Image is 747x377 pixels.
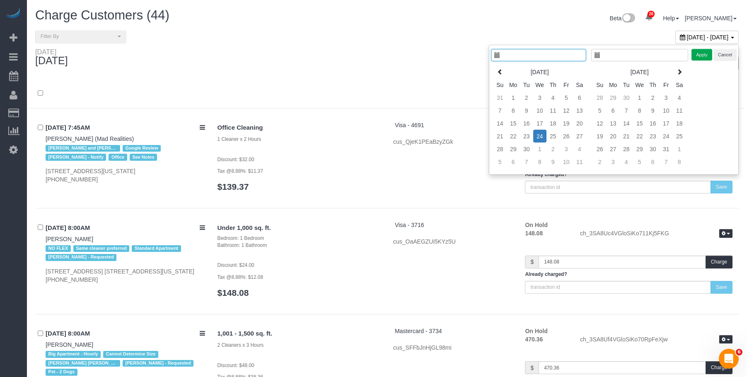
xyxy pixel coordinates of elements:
[660,130,673,143] td: 24
[646,117,660,130] td: 16
[620,117,633,130] td: 14
[660,143,673,155] td: 31
[493,130,507,143] td: 21
[46,225,205,232] h4: [DATE] 8:00AM
[573,78,586,91] th: Sa
[395,222,424,228] a: Visa - 3716
[673,130,686,143] td: 25
[46,360,120,367] span: [PERSON_NAME] [PERSON_NAME] - Requested
[573,130,586,143] td: 27
[607,155,620,168] td: 3
[593,104,607,117] td: 5
[607,91,620,104] td: 29
[46,267,205,284] div: [STREET_ADDRESS] [STREET_ADDRESS][US_STATE] [PHONE_NUMBER]
[660,91,673,104] td: 3
[533,104,546,117] td: 10
[525,281,711,294] input: transaction id
[46,369,77,375] span: Pet - 2 Dogs
[673,78,686,91] th: Sa
[218,242,381,249] div: Bathroom: 1 Bathroom
[633,143,646,155] td: 29
[641,8,657,27] a: 26
[507,78,520,91] th: Mo
[218,262,254,268] small: Discount: $24.00
[533,78,546,91] th: We
[46,124,205,131] h4: [DATE] 7:45AM
[621,13,635,24] img: New interface
[663,15,679,22] a: Help
[35,48,76,67] div: [DATE]
[633,78,646,91] th: We
[46,245,71,252] span: NO FLEX
[525,272,732,277] h5: Already charged?
[35,30,126,43] button: Filter By
[633,130,646,143] td: 22
[620,130,633,143] td: 21
[574,229,739,239] div: ch_3SA8Uc4VGloSiKo711Kj5FKG
[525,181,711,193] input: transaction id
[560,78,573,91] th: Fr
[646,104,660,117] td: 9
[646,130,660,143] td: 23
[685,15,737,22] a: [PERSON_NAME]
[593,155,607,168] td: 2
[46,143,205,163] div: Tags
[607,117,620,130] td: 13
[507,117,520,130] td: 15
[574,335,739,345] div: ch_3SA8Uf4VGloSiKo70RpFeXjw
[493,78,507,91] th: Su
[35,8,169,22] span: Charge Customers (44)
[533,155,546,168] td: 8
[5,8,22,20] img: Automaid Logo
[546,143,560,155] td: 2
[507,104,520,117] td: 8
[560,143,573,155] td: 3
[620,155,633,168] td: 4
[218,124,381,131] h4: Office Cleaning
[607,78,620,91] th: Mo
[507,155,520,168] td: 6
[593,91,607,104] td: 28
[593,130,607,143] td: 19
[395,122,424,128] span: Visa - 4691
[533,143,546,155] td: 1
[706,256,732,268] button: Charge
[719,349,739,369] iframe: Intercom live chat
[520,130,533,143] td: 23
[620,91,633,104] td: 30
[493,143,507,155] td: 28
[507,143,520,155] td: 29
[41,33,116,40] span: Filter By
[109,154,127,160] span: Office
[546,91,560,104] td: 4
[218,288,249,297] a: $148.08
[46,135,134,142] a: [PERSON_NAME] (Mad Realities)
[691,49,712,61] button: Apply
[525,336,543,343] strong: 470.36
[620,143,633,155] td: 28
[493,91,507,104] td: 31
[673,91,686,104] td: 4
[46,154,106,160] span: [PERSON_NAME] - Notify
[533,130,546,143] td: 24
[520,78,533,91] th: Tu
[525,256,539,268] span: $
[560,130,573,143] td: 26
[646,91,660,104] td: 2
[573,155,586,168] td: 11
[607,104,620,117] td: 6
[393,138,513,146] div: cus_QjeK1PEaBzyZGk
[525,222,547,228] strong: On Hold
[46,254,116,261] span: [PERSON_NAME] - Requested
[35,48,68,55] div: [DATE]
[46,243,205,263] div: Tags
[103,351,158,358] span: Cannot Determine Size
[633,104,646,117] td: 8
[520,104,533,117] td: 9
[560,117,573,130] td: 19
[393,237,513,246] div: cus_OaAEGZUi5KYz5U
[706,361,732,374] button: Charge
[560,104,573,117] td: 12
[607,143,620,155] td: 27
